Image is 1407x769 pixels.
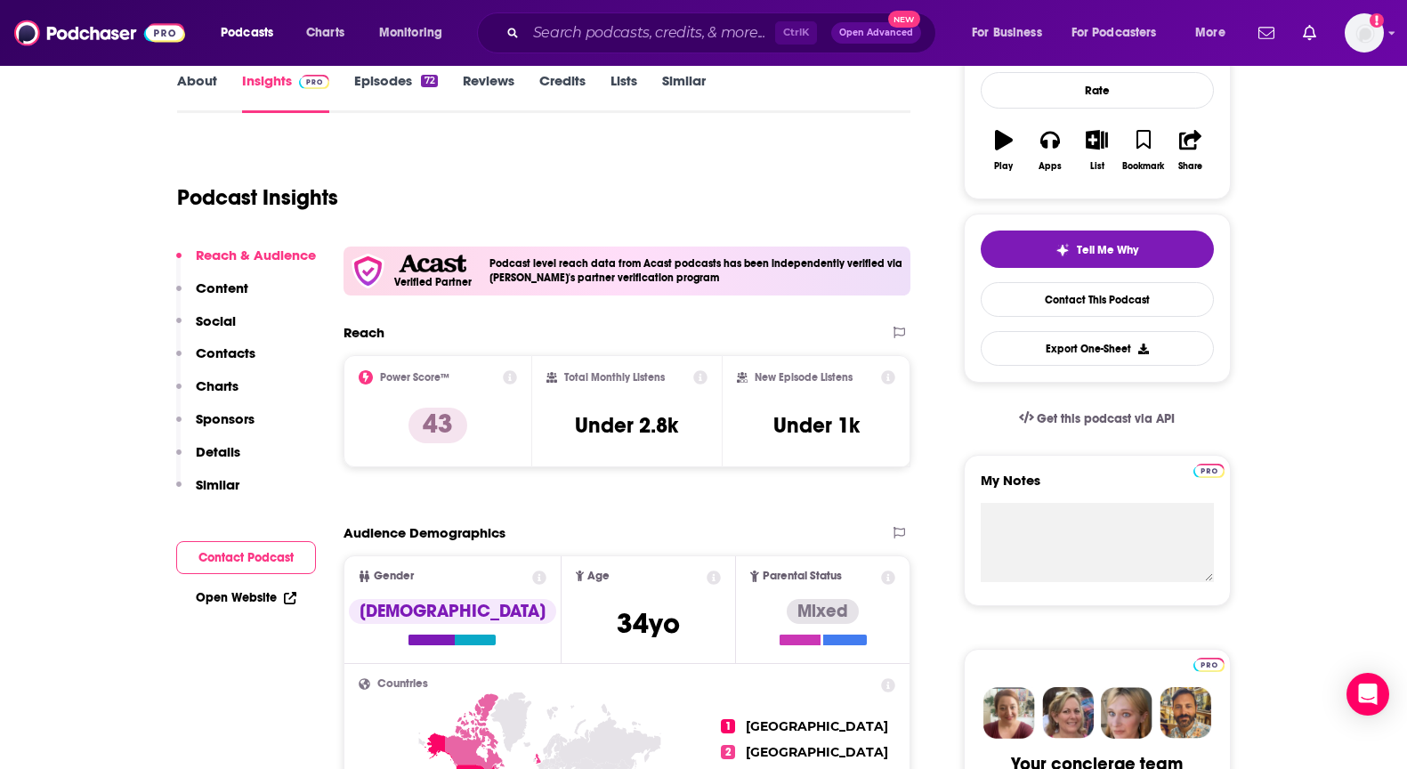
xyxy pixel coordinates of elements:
[377,678,428,690] span: Countries
[176,247,316,279] button: Reach & Audience
[306,20,344,45] span: Charts
[380,371,449,384] h2: Power Score™
[177,184,338,211] h1: Podcast Insights
[1090,161,1104,172] div: List
[888,11,920,28] span: New
[1122,161,1164,172] div: Bookmark
[1195,20,1225,45] span: More
[1345,13,1384,53] img: User Profile
[1042,687,1094,739] img: Barbara Profile
[379,20,442,45] span: Monitoring
[1296,18,1323,48] a: Show notifications dropdown
[344,324,384,341] h2: Reach
[746,744,888,760] span: [GEOGRAPHIC_DATA]
[773,412,860,439] h3: Under 1k
[564,371,665,384] h2: Total Monthly Listens
[196,279,248,296] p: Content
[176,443,240,476] button: Details
[399,255,466,273] img: Acast
[196,247,316,263] p: Reach & Audience
[1193,464,1225,478] img: Podchaser Pro
[349,599,556,624] div: [DEMOGRAPHIC_DATA]
[981,282,1214,317] a: Contact This Podcast
[746,718,888,734] span: [GEOGRAPHIC_DATA]
[196,377,239,394] p: Charts
[196,590,296,605] a: Open Website
[981,231,1214,268] button: tell me why sparkleTell Me Why
[463,72,514,113] a: Reviews
[421,75,437,87] div: 72
[367,19,465,47] button: open menu
[299,75,330,89] img: Podchaser Pro
[1193,655,1225,672] a: Pro website
[1193,658,1225,672] img: Podchaser Pro
[208,19,296,47] button: open menu
[1027,118,1073,182] button: Apps
[242,72,330,113] a: InsightsPodchaser Pro
[1037,411,1175,426] span: Get this podcast via API
[1120,118,1167,182] button: Bookmark
[755,371,853,384] h2: New Episode Listens
[1160,687,1211,739] img: Jon Profile
[1346,673,1389,716] div: Open Intercom Messenger
[374,571,414,582] span: Gender
[176,476,239,509] button: Similar
[662,72,706,113] a: Similar
[176,541,316,574] button: Contact Podcast
[1193,461,1225,478] a: Pro website
[981,118,1027,182] button: Play
[1370,13,1384,28] svg: Add a profile image
[295,19,355,47] a: Charts
[1071,20,1157,45] span: For Podcasters
[1178,161,1202,172] div: Share
[587,571,610,582] span: Age
[839,28,913,37] span: Open Advanced
[1345,13,1384,53] button: Show profile menu
[831,22,921,44] button: Open AdvancedNew
[617,606,680,641] span: 34 yo
[494,12,953,53] div: Search podcasts, credits, & more...
[196,476,239,493] p: Similar
[14,16,185,50] img: Podchaser - Follow, Share and Rate Podcasts
[351,254,385,288] img: verfied icon
[344,524,505,541] h2: Audience Demographics
[196,410,255,427] p: Sponsors
[489,257,904,284] h4: Podcast level reach data from Acast podcasts has been independently verified via [PERSON_NAME]'s ...
[787,599,859,624] div: Mixed
[196,344,255,361] p: Contacts
[981,331,1214,366] button: Export One-Sheet
[775,21,817,45] span: Ctrl K
[994,161,1013,172] div: Play
[176,410,255,443] button: Sponsors
[394,277,472,287] h5: Verified Partner
[1039,161,1062,172] div: Apps
[1005,397,1190,441] a: Get this podcast via API
[1073,118,1120,182] button: List
[526,19,775,47] input: Search podcasts, credits, & more...
[176,377,239,410] button: Charts
[959,19,1064,47] button: open menu
[575,412,678,439] h3: Under 2.8k
[221,20,273,45] span: Podcasts
[1101,687,1152,739] img: Jules Profile
[763,571,842,582] span: Parental Status
[408,408,467,443] p: 43
[176,312,236,345] button: Social
[1060,19,1183,47] button: open menu
[721,745,735,759] span: 2
[611,72,637,113] a: Lists
[981,72,1214,109] div: Rate
[354,72,437,113] a: Episodes72
[176,344,255,377] button: Contacts
[1345,13,1384,53] span: Logged in as HavasFormulab2b
[1055,243,1070,257] img: tell me why sparkle
[196,443,240,460] p: Details
[1251,18,1282,48] a: Show notifications dropdown
[981,472,1214,503] label: My Notes
[972,20,1042,45] span: For Business
[196,312,236,329] p: Social
[1077,243,1138,257] span: Tell Me Why
[177,72,217,113] a: About
[1183,19,1248,47] button: open menu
